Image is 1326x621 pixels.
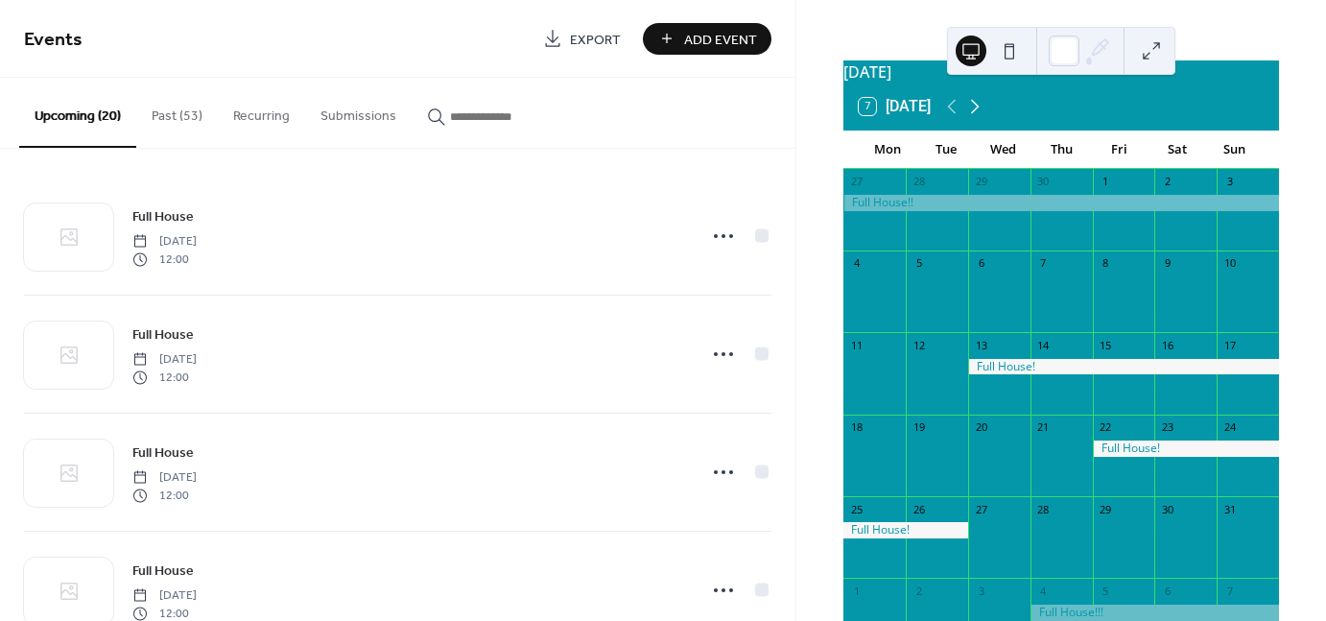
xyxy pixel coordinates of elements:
button: Past (53) [136,78,218,146]
div: 28 [1036,502,1051,516]
div: Full House!!! [1030,605,1279,621]
div: 15 [1099,338,1113,352]
span: 12:00 [132,487,197,504]
button: Recurring [218,78,305,146]
span: Add Event [684,30,757,50]
div: Fri [1090,131,1148,169]
div: 27 [974,502,988,516]
div: [DATE] [843,60,1279,84]
div: 26 [912,502,926,516]
span: [DATE] [132,351,197,369]
div: 3 [974,584,988,598]
span: Full House [132,325,194,346]
span: [DATE] [132,233,197,251]
div: 4 [849,256,864,271]
div: 20 [974,420,988,435]
div: 9 [1160,256,1174,271]
div: Full House! [968,359,1279,375]
div: 30 [1160,502,1174,516]
div: 10 [1222,256,1237,271]
div: Full House! [843,522,968,538]
div: Tue [916,131,974,169]
div: 2 [1160,175,1174,189]
div: 6 [974,256,988,271]
a: Full House [132,560,194,582]
span: Events [24,21,83,59]
span: [DATE] [132,469,197,487]
div: 5 [1099,584,1113,598]
span: Full House [132,207,194,227]
div: 2 [912,584,926,598]
div: 6 [1160,584,1174,598]
span: Full House [132,561,194,582]
div: 1 [1099,175,1113,189]
div: 27 [849,175,864,189]
button: Add Event [643,23,771,55]
div: 12 [912,338,926,352]
div: 8 [1099,256,1113,271]
div: 28 [912,175,926,189]
div: Thu [1032,131,1090,169]
a: Full House [132,205,194,227]
div: 29 [974,175,988,189]
div: Mon [859,131,916,169]
span: [DATE] [132,587,197,605]
div: 3 [1222,175,1237,189]
div: 11 [849,338,864,352]
div: 7 [1222,584,1237,598]
div: 19 [912,420,926,435]
span: Full House [132,443,194,464]
div: 30 [1036,175,1051,189]
div: Full House!! [843,195,1279,211]
div: 4 [1036,584,1051,598]
div: 16 [1160,338,1174,352]
div: 29 [1099,502,1113,516]
div: 31 [1222,502,1237,516]
div: 14 [1036,338,1051,352]
div: 18 [849,420,864,435]
div: 24 [1222,420,1237,435]
div: 17 [1222,338,1237,352]
span: Export [570,30,621,50]
div: Sun [1206,131,1264,169]
div: 22 [1099,420,1113,435]
div: 23 [1160,420,1174,435]
div: 7 [1036,256,1051,271]
a: Full House [132,323,194,346]
div: Wed [975,131,1032,169]
div: 21 [1036,420,1051,435]
div: Full House! [1093,441,1279,457]
div: Sat [1148,131,1205,169]
span: 12:00 [132,251,197,268]
div: 13 [974,338,988,352]
button: Submissions [305,78,412,146]
span: 12:00 [132,369,197,386]
button: Upcoming (20) [19,78,136,148]
div: 1 [849,584,864,598]
div: 25 [849,502,864,516]
a: Export [529,23,635,55]
button: 7[DATE] [852,93,937,120]
div: 5 [912,256,926,271]
a: Full House [132,442,194,464]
